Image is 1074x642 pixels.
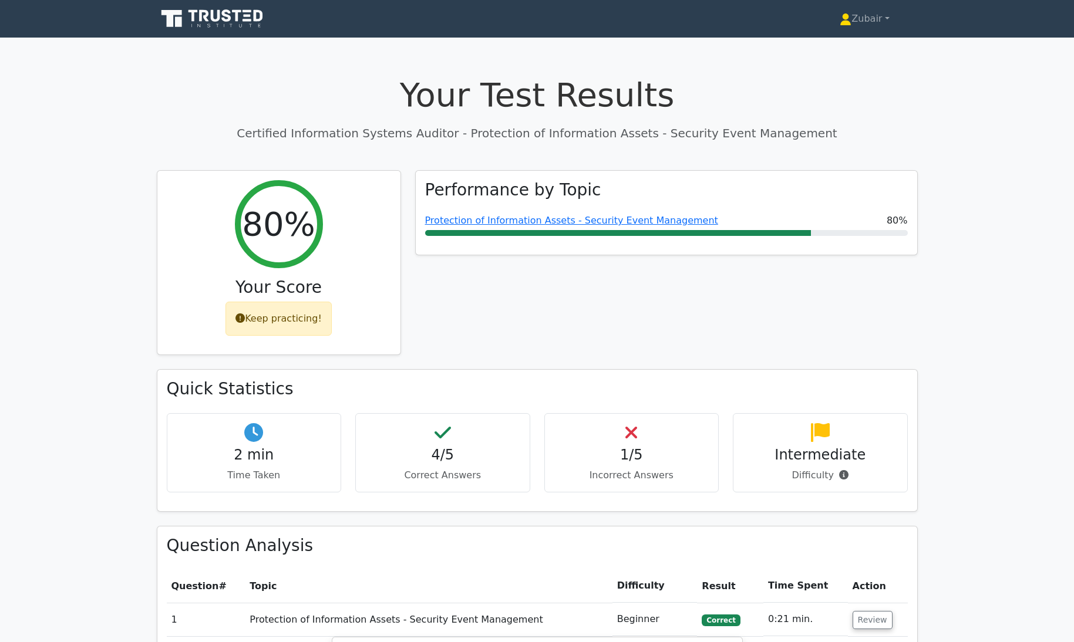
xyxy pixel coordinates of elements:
p: Certified Information Systems Auditor - Protection of Information Assets - Security Event Management [157,124,918,142]
th: # [167,569,245,603]
td: Protection of Information Assets - Security Event Management [245,603,612,636]
th: Topic [245,569,612,603]
h3: Quick Statistics [167,379,908,399]
th: Difficulty [612,569,698,603]
span: Question [171,580,219,592]
h3: Question Analysis [167,536,908,556]
p: Time Taken [177,468,332,482]
th: Result [697,569,763,603]
span: 80% [887,214,908,228]
a: Zubair [812,7,917,31]
h3: Your Score [167,278,391,298]
h4: Intermediate [743,447,898,464]
a: Protection of Information Assets - Security Event Management [425,215,718,226]
h4: 2 min [177,447,332,464]
h4: 4/5 [365,447,520,464]
th: Time Spent [763,569,848,603]
h1: Your Test Results [157,75,918,114]
h3: Performance by Topic [425,180,601,200]
span: Correct [702,614,740,626]
td: Beginner [612,603,698,636]
th: Action [848,569,908,603]
p: Correct Answers [365,468,520,482]
td: 0:21 min. [763,603,848,636]
p: Incorrect Answers [554,468,709,482]
div: Keep practicing! [225,302,332,336]
td: 1 [167,603,245,636]
h4: 1/5 [554,447,709,464]
button: Review [853,611,893,629]
p: Difficulty [743,468,898,482]
h2: 80% [242,204,315,244]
